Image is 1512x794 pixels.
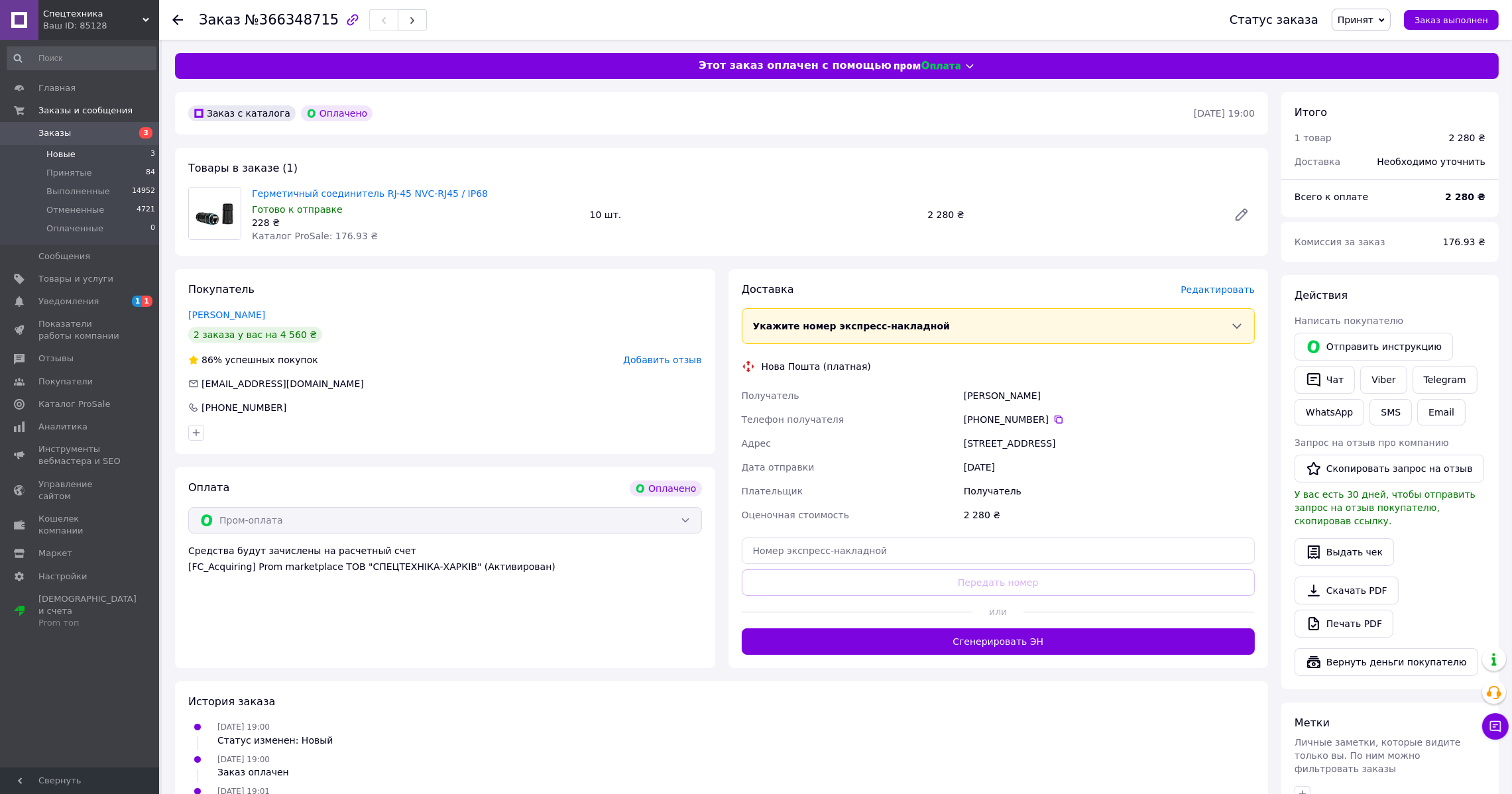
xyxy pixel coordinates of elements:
[132,296,143,307] span: 1
[1295,315,1403,326] span: Написать покупателю
[38,547,72,559] span: Маркет
[1482,713,1509,740] button: Чат с покупателем
[1295,577,1399,604] a: Скачать PDF
[961,479,1257,503] div: Получатель
[1295,538,1394,566] button: Выдать чек
[1295,737,1461,774] span: Личные заметки, которые видите только вы. По ним можно фильтровать заказы
[38,127,71,139] span: Заказы
[964,413,1255,426] div: [PHONE_NUMBER]
[1230,13,1318,27] div: Статус заказа
[623,355,701,365] span: Добавить отзыв
[38,593,137,630] span: [DEMOGRAPHIC_DATA] и счета
[1295,399,1364,425] a: WhatsApp
[188,283,255,296] span: Покупатель
[585,205,923,224] div: 10 шт.
[1295,289,1348,302] span: Действия
[252,188,488,199] a: Герметичный соединитель RJ-45 NVC-RJ45 / IP68
[172,13,183,27] div: Вернуться назад
[188,105,296,121] div: Заказ с каталога
[1449,131,1485,144] div: 2 280 ₴
[38,318,123,342] span: Показатели работы компании
[46,204,104,216] span: Отмененные
[217,722,270,732] span: [DATE] 19:00
[132,186,155,198] span: 14952
[252,216,579,229] div: 228 ₴
[188,162,298,174] span: Товары в заказе (1)
[188,544,702,573] div: Средства будут зачислены на расчетный счет
[1338,15,1373,25] span: Принят
[38,353,74,365] span: Отзывы
[189,188,241,239] img: Герметичный соединитель RJ-45 NVC-RJ45 / IP68
[961,384,1257,408] div: [PERSON_NAME]
[1417,399,1466,425] button: Email
[202,355,222,365] span: 86%
[188,327,322,343] div: 2 заказа у вас на 4 560 ₴
[46,223,103,235] span: Оплаченные
[43,20,159,32] div: Ваш ID: 85128
[188,353,318,367] div: успешных покупок
[137,204,155,216] span: 4721
[1445,192,1485,202] b: 2 280 ₴
[188,695,275,708] span: История заказа
[742,438,771,449] span: Адрес
[142,296,152,307] span: 1
[188,560,702,573] div: [FC_Acquiring] Prom marketplace ТОВ "СПЕЦТЕХНІКА-ХАРКІВ" (Активирован)
[38,296,99,308] span: Уведомления
[1369,147,1493,176] div: Необходимо уточнить
[961,431,1257,455] div: [STREET_ADDRESS]
[38,251,90,262] span: Сообщения
[742,390,799,401] span: Получатель
[46,148,76,160] span: Новые
[38,376,93,388] span: Покупатели
[1295,610,1393,638] a: Печать PDF
[200,401,288,414] div: [PHONE_NUMBER]
[742,628,1255,655] button: Сгенерировать ЭН
[146,167,155,179] span: 84
[1295,648,1478,676] button: Вернуть деньги покупателю
[961,503,1257,527] div: 2 280 ₴
[1295,156,1340,167] span: Доставка
[742,414,844,425] span: Телефон получателя
[301,105,373,121] div: Оплачено
[961,455,1257,479] div: [DATE]
[1295,333,1453,361] button: Отправить инструкцию
[1295,133,1332,143] span: 1 товар
[1295,237,1385,247] span: Комиссия за заказ
[972,605,1023,618] span: или
[699,58,892,74] span: Этот заказ оплачен с помощью
[38,479,123,502] span: Управление сайтом
[1228,201,1255,228] a: Редактировать
[217,766,289,779] div: Заказ оплачен
[1194,108,1255,119] time: [DATE] 19:00
[1295,192,1368,202] span: Всего к оплате
[1295,437,1449,448] span: Запрос на отзыв про компанию
[43,8,143,20] span: Спецтехника
[188,481,229,494] span: Оплата
[742,283,794,296] span: Доставка
[252,204,343,215] span: Готово к отправке
[245,12,339,28] span: №366348715
[742,486,803,496] span: Плательщик
[1413,366,1478,394] a: Telegram
[217,755,270,764] span: [DATE] 19:00
[1404,10,1499,30] button: Заказ выполнен
[630,481,701,496] div: Оплачено
[742,462,815,473] span: Дата отправки
[1295,106,1327,119] span: Итого
[38,105,133,117] span: Заказы и сообщения
[1360,366,1407,394] a: Viber
[38,421,87,433] span: Аналитика
[753,321,951,331] span: Укажите номер экспресс-накладной
[742,510,850,520] span: Оценочная стоимость
[38,443,123,467] span: Инструменты вебмастера и SEO
[199,12,241,28] span: Заказ
[1295,716,1330,729] span: Метки
[46,186,110,198] span: Выполненные
[38,617,137,629] div: Prom топ
[188,310,265,320] a: [PERSON_NAME]
[38,513,123,537] span: Кошелек компании
[38,398,110,410] span: Каталог ProSale
[150,223,155,235] span: 0
[252,231,378,241] span: Каталог ProSale: 176.93 ₴
[217,734,333,747] div: Статус изменен: Новый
